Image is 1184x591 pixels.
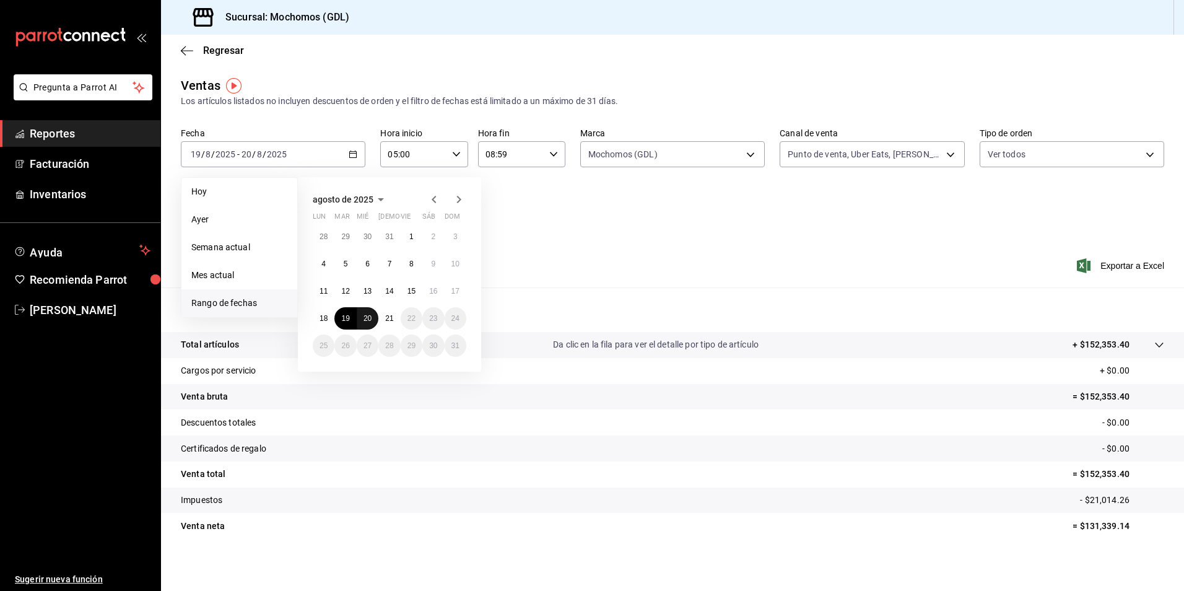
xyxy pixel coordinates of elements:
abbr: 6 de agosto de 2025 [365,260,370,268]
p: Venta neta [181,520,225,533]
p: - $0.00 [1102,416,1164,429]
label: Marca [580,129,765,138]
abbr: 28 de agosto de 2025 [385,341,393,350]
abbr: 14 de agosto de 2025 [385,287,393,295]
p: Venta total [181,468,225,481]
p: = $131,339.14 [1073,520,1164,533]
abbr: 21 de agosto de 2025 [385,314,393,323]
button: 28 de julio de 2025 [313,225,334,248]
button: 27 de agosto de 2025 [357,335,378,357]
button: 7 de agosto de 2025 [378,253,400,275]
span: / [211,149,215,159]
button: 31 de julio de 2025 [378,225,400,248]
button: 17 de agosto de 2025 [445,280,466,302]
abbr: 29 de agosto de 2025 [407,341,416,350]
p: + $0.00 [1100,364,1164,377]
p: - $21,014.26 [1080,494,1164,507]
abbr: 25 de agosto de 2025 [320,341,328,350]
abbr: 2 de agosto de 2025 [431,232,435,241]
input: ---- [266,149,287,159]
span: agosto de 2025 [313,195,373,204]
abbr: viernes [401,212,411,225]
p: - $0.00 [1102,442,1164,455]
img: Tooltip marker [226,78,242,94]
abbr: lunes [313,212,326,225]
button: Pregunta a Parrot AI [14,74,152,100]
abbr: 5 de agosto de 2025 [344,260,348,268]
label: Canal de venta [780,129,964,138]
abbr: 9 de agosto de 2025 [431,260,435,268]
span: / [263,149,266,159]
h3: Sucursal: Mochomos (GDL) [215,10,349,25]
button: 31 de agosto de 2025 [445,335,466,357]
input: -- [205,149,211,159]
abbr: 3 de agosto de 2025 [453,232,458,241]
span: / [201,149,205,159]
button: 22 de agosto de 2025 [401,307,422,330]
button: 29 de agosto de 2025 [401,335,422,357]
input: -- [190,149,201,159]
p: + $152,353.40 [1073,338,1130,351]
p: Descuentos totales [181,416,256,429]
p: Impuestos [181,494,222,507]
abbr: 28 de julio de 2025 [320,232,328,241]
abbr: 10 de agosto de 2025 [451,260,459,268]
p: Total artículos [181,338,239,351]
a: Pregunta a Parrot AI [9,90,152,103]
span: Mochomos (GDL) [588,148,658,160]
abbr: 11 de agosto de 2025 [320,287,328,295]
button: 3 de agosto de 2025 [445,225,466,248]
abbr: 16 de agosto de 2025 [429,287,437,295]
button: 18 de agosto de 2025 [313,307,334,330]
abbr: 15 de agosto de 2025 [407,287,416,295]
p: Cargos por servicio [181,364,256,377]
span: Regresar [203,45,244,56]
span: Sugerir nueva función [15,573,150,586]
abbr: 19 de agosto de 2025 [341,314,349,323]
abbr: 22 de agosto de 2025 [407,314,416,323]
abbr: 12 de agosto de 2025 [341,287,349,295]
span: Mes actual [191,269,287,282]
abbr: 13 de agosto de 2025 [363,287,372,295]
span: Hoy [191,185,287,198]
button: 2 de agosto de 2025 [422,225,444,248]
button: Exportar a Excel [1079,258,1164,273]
abbr: domingo [445,212,460,225]
abbr: martes [334,212,349,225]
input: -- [256,149,263,159]
button: 25 de agosto de 2025 [313,335,334,357]
span: Ver todos [988,148,1025,160]
button: 30 de julio de 2025 [357,225,378,248]
p: = $152,353.40 [1073,468,1164,481]
button: Regresar [181,45,244,56]
p: Resumen [181,302,1164,317]
p: Certificados de regalo [181,442,266,455]
button: open_drawer_menu [136,32,146,42]
button: 16 de agosto de 2025 [422,280,444,302]
abbr: 30 de agosto de 2025 [429,341,437,350]
div: Ventas [181,76,220,95]
button: 24 de agosto de 2025 [445,307,466,330]
button: 19 de agosto de 2025 [334,307,356,330]
span: Semana actual [191,241,287,254]
button: 6 de agosto de 2025 [357,253,378,275]
span: Ayuda [30,243,134,258]
abbr: 27 de agosto de 2025 [363,341,372,350]
abbr: 26 de agosto de 2025 [341,341,349,350]
span: / [252,149,256,159]
abbr: 1 de agosto de 2025 [409,232,414,241]
p: Da clic en la fila para ver el detalle por tipo de artículo [553,338,759,351]
button: 15 de agosto de 2025 [401,280,422,302]
span: Rango de fechas [191,297,287,310]
button: 4 de agosto de 2025 [313,253,334,275]
abbr: 23 de agosto de 2025 [429,314,437,323]
label: Hora inicio [380,129,468,138]
button: 11 de agosto de 2025 [313,280,334,302]
abbr: 18 de agosto de 2025 [320,314,328,323]
button: 26 de agosto de 2025 [334,335,356,357]
input: -- [241,149,252,159]
label: Fecha [181,129,365,138]
span: [PERSON_NAME] [30,302,150,318]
